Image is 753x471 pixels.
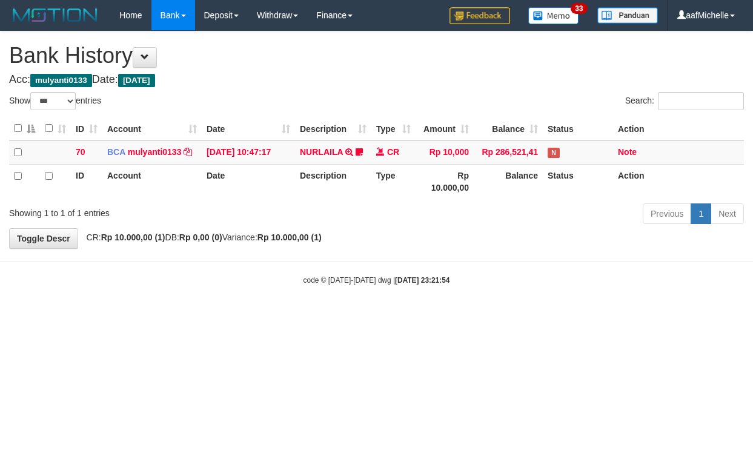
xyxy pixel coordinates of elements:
[371,117,416,140] th: Type: activate to sort column ascending
[625,92,744,110] label: Search:
[81,232,322,242] span: CR: DB: Variance:
[543,117,613,140] th: Status
[202,140,295,165] td: [DATE] 10:47:17
[101,232,165,242] strong: Rp 10.000,00 (1)
[300,147,343,157] a: NURLAILA
[416,140,474,165] td: Rp 10,000
[107,147,125,157] span: BCA
[395,276,449,285] strong: [DATE] 23:21:54
[449,7,510,24] img: Feedback.jpg
[658,92,744,110] input: Search:
[40,117,71,140] th: : activate to sort column ascending
[371,164,416,199] th: Type
[9,117,40,140] th: : activate to sort column descending
[416,117,474,140] th: Amount: activate to sort column ascending
[618,147,637,157] a: Note
[9,6,101,24] img: MOTION_logo.png
[128,147,182,157] a: mulyanti0133
[71,117,102,140] th: ID: activate to sort column ascending
[643,203,691,224] a: Previous
[613,117,744,140] th: Action
[9,44,744,68] h1: Bank History
[102,117,202,140] th: Account: activate to sort column ascending
[118,74,155,87] span: [DATE]
[387,147,399,157] span: CR
[597,7,658,24] img: panduan.png
[76,147,85,157] span: 70
[9,92,101,110] label: Show entries
[691,203,711,224] a: 1
[295,164,371,199] th: Description
[179,232,222,242] strong: Rp 0,00 (0)
[9,74,744,86] h4: Acc: Date:
[102,164,202,199] th: Account
[9,228,78,249] a: Toggle Descr
[613,164,744,199] th: Action
[548,148,560,158] span: Has Note
[474,117,543,140] th: Balance: activate to sort column ascending
[528,7,579,24] img: Button%20Memo.svg
[202,117,295,140] th: Date: activate to sort column ascending
[30,74,92,87] span: mulyanti0133
[184,147,192,157] a: Copy mulyanti0133 to clipboard
[30,92,76,110] select: Showentries
[474,140,543,165] td: Rp 286,521,41
[304,276,450,285] small: code © [DATE]-[DATE] dwg |
[202,164,295,199] th: Date
[416,164,474,199] th: Rp 10.000,00
[474,164,543,199] th: Balance
[711,203,744,224] a: Next
[571,3,587,14] span: 33
[71,164,102,199] th: ID
[295,117,371,140] th: Description: activate to sort column ascending
[9,202,305,219] div: Showing 1 to 1 of 1 entries
[257,232,322,242] strong: Rp 10.000,00 (1)
[543,164,613,199] th: Status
